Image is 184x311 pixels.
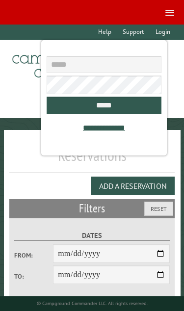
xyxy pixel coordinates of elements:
button: Add a Reservation [91,177,175,195]
a: Login [151,25,175,40]
label: From: [14,251,53,260]
h1: Reservations [9,146,175,173]
label: To: [14,272,53,281]
img: Campground Commander [9,44,132,82]
button: Reset [144,202,173,216]
a: Help [94,25,116,40]
h2: Filters [9,199,175,218]
label: Dates [14,230,170,241]
a: Support [118,25,149,40]
small: © Campground Commander LLC. All rights reserved. [37,300,148,307]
